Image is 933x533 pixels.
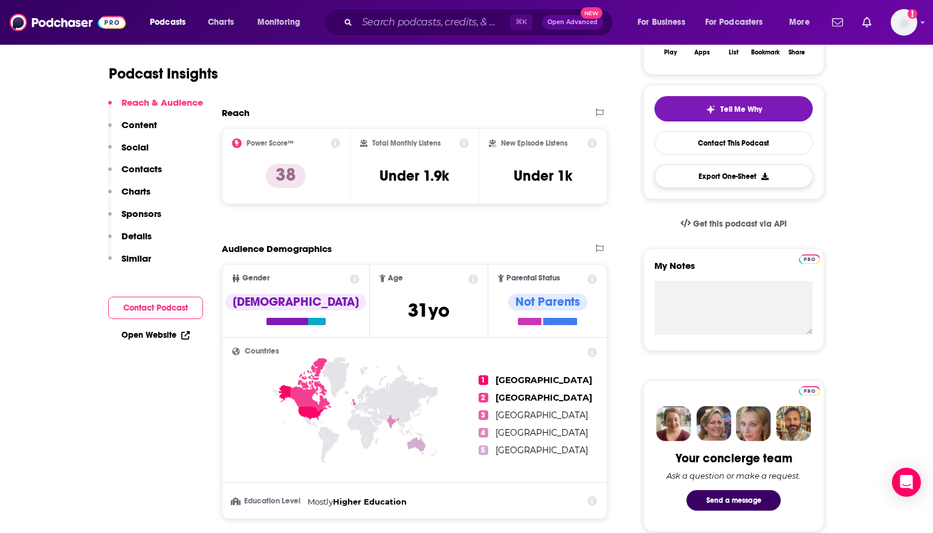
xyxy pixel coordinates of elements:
[789,49,805,56] div: Share
[121,186,150,197] p: Charts
[479,393,488,402] span: 2
[671,209,796,239] a: Get this podcast via API
[510,15,532,30] span: ⌘ K
[372,139,441,147] h2: Total Monthly Listens
[496,375,592,386] span: [GEOGRAPHIC_DATA]
[776,406,811,441] img: Jon Profile
[496,445,588,456] span: [GEOGRAPHIC_DATA]
[542,15,603,30] button: Open AdvancedNew
[108,297,203,319] button: Contact Podcast
[781,13,825,32] button: open menu
[121,119,157,131] p: Content
[693,219,787,229] span: Get this podcast via API
[109,65,218,83] h1: Podcast Insights
[479,410,488,420] span: 3
[629,13,700,32] button: open menu
[908,9,917,19] svg: Add a profile image
[891,9,917,36] button: Show profile menu
[891,9,917,36] img: User Profile
[720,105,762,114] span: Tell Me Why
[654,164,813,188] button: Export One-Sheet
[751,49,780,56] div: Bookmark
[245,347,279,355] span: Countries
[121,208,161,219] p: Sponsors
[799,386,820,396] img: Podchaser Pro
[508,294,587,311] div: Not Parents
[479,375,488,385] span: 1
[479,428,488,438] span: 4
[799,254,820,264] img: Podchaser Pro
[108,253,151,275] button: Similar
[141,13,201,32] button: open menu
[857,12,876,33] a: Show notifications dropdown
[150,14,186,31] span: Podcasts
[697,13,781,32] button: open menu
[799,384,820,396] a: Pro website
[892,468,921,497] div: Open Intercom Messenger
[501,139,567,147] h2: New Episode Listens
[667,471,801,480] div: Ask a question or make a request.
[308,497,333,506] span: Mostly
[696,406,731,441] img: Barbara Profile
[799,253,820,264] a: Pro website
[108,119,157,141] button: Content
[736,406,771,441] img: Jules Profile
[266,164,306,188] p: 38
[208,14,234,31] span: Charts
[581,7,602,19] span: New
[706,105,715,114] img: tell me why sparkle
[705,14,763,31] span: For Podcasters
[108,186,150,208] button: Charts
[200,13,241,32] a: Charts
[676,451,792,466] div: Your concierge team
[656,406,691,441] img: Sydney Profile
[496,410,588,421] span: [GEOGRAPHIC_DATA]
[108,230,152,253] button: Details
[686,490,781,511] button: Send a message
[249,13,316,32] button: open menu
[664,49,677,56] div: Play
[335,8,625,36] div: Search podcasts, credits, & more...
[654,131,813,155] a: Contact This Podcast
[121,97,203,108] p: Reach & Audience
[108,97,203,119] button: Reach & Audience
[108,141,149,164] button: Social
[257,14,300,31] span: Monitoring
[121,141,149,153] p: Social
[222,243,332,254] h2: Audience Demographics
[357,13,510,32] input: Search podcasts, credits, & more...
[222,107,250,118] h2: Reach
[388,274,403,282] span: Age
[654,96,813,121] button: tell me why sparkleTell Me Why
[247,139,294,147] h2: Power Score™
[242,274,270,282] span: Gender
[789,14,810,31] span: More
[108,163,162,186] button: Contacts
[479,445,488,455] span: 5
[891,9,917,36] span: Logged in as TaftCommunications
[506,274,560,282] span: Parental Status
[108,208,161,230] button: Sponsors
[408,299,450,322] span: 31 yo
[638,14,685,31] span: For Business
[694,49,710,56] div: Apps
[496,392,592,403] span: [GEOGRAPHIC_DATA]
[121,330,190,340] a: Open Website
[729,49,738,56] div: List
[10,11,126,34] img: Podchaser - Follow, Share and Rate Podcasts
[827,12,848,33] a: Show notifications dropdown
[121,230,152,242] p: Details
[333,497,407,506] span: Higher Education
[654,260,813,281] label: My Notes
[121,163,162,175] p: Contacts
[232,497,303,505] h3: Education Level
[121,253,151,264] p: Similar
[496,427,588,438] span: [GEOGRAPHIC_DATA]
[547,19,598,25] span: Open Advanced
[514,167,572,185] h3: Under 1k
[379,167,449,185] h3: Under 1.9k
[225,294,366,311] div: [DEMOGRAPHIC_DATA]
